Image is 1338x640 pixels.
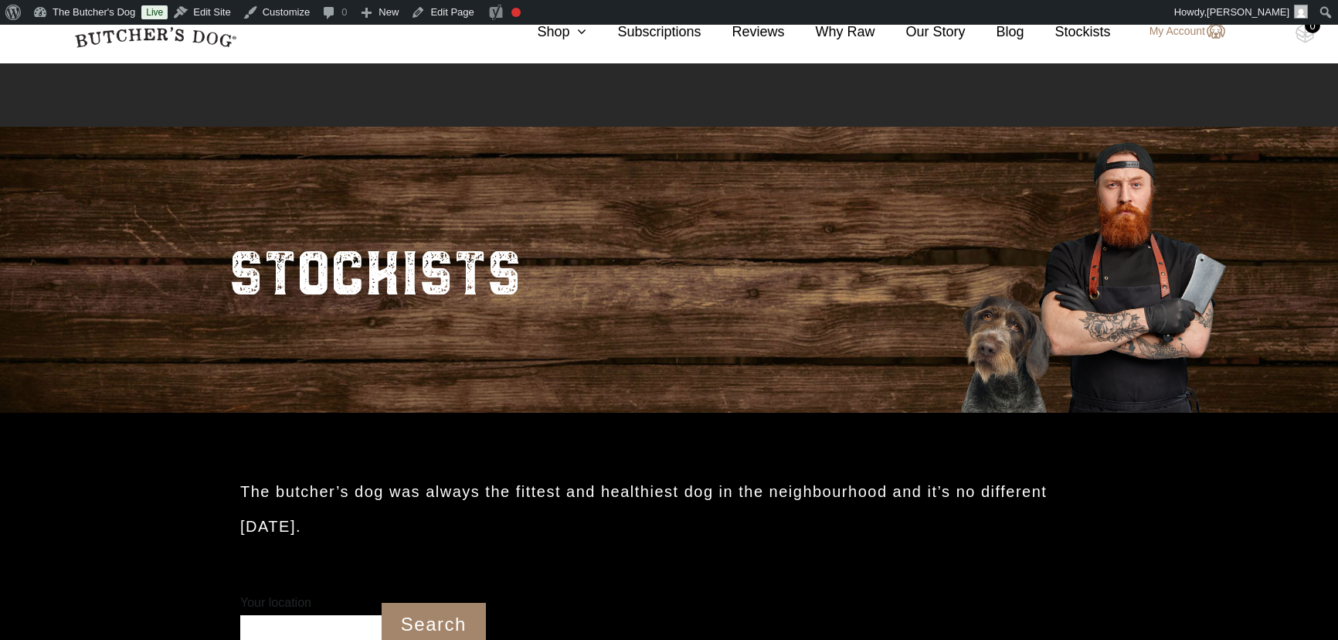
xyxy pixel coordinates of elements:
[1134,22,1225,41] a: My Account
[1296,23,1315,43] img: TBD_Cart-Empty.png
[1024,22,1111,43] a: Stockists
[785,22,875,43] a: Why Raw
[506,22,586,43] a: Shop
[511,8,521,17] div: Focus keyphrase not set
[966,22,1024,43] a: Blog
[240,475,1098,544] h2: The butcher’s dog was always the fittest and healthiest dog in the neighbourhood and it’s no diff...
[141,5,168,19] a: Live
[586,22,701,43] a: Subscriptions
[1207,6,1289,18] span: [PERSON_NAME]
[701,22,784,43] a: Reviews
[229,220,521,320] h2: STOCKISTS
[936,123,1245,413] img: Butcher_Large_3.png
[1305,18,1320,33] div: 0
[875,22,966,43] a: Our Story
